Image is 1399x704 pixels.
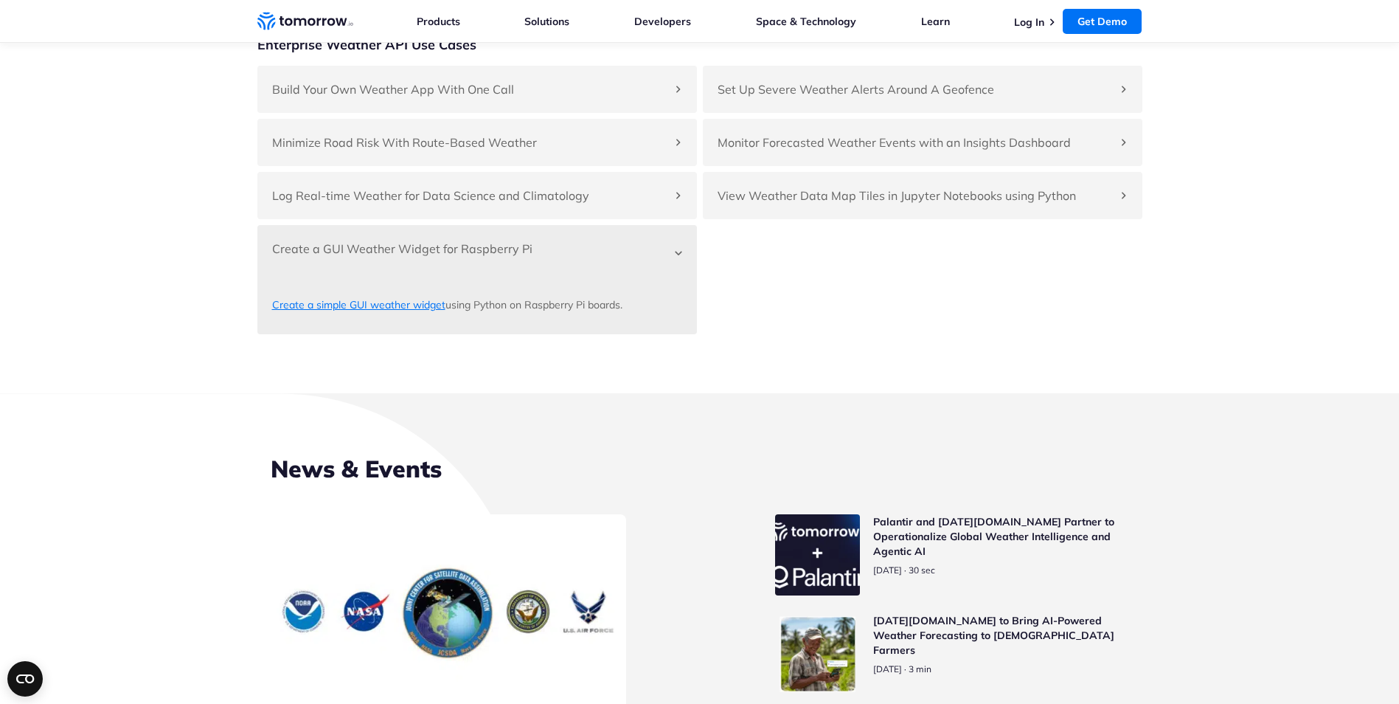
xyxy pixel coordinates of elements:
[873,565,902,576] span: publish date
[921,15,950,28] a: Learn
[873,514,1129,559] h3: Palantir and [DATE][DOMAIN_NAME] Partner to Operationalize Global Weather Intelligence and Agenti...
[271,452,1129,485] h2: News & Events
[7,661,43,697] button: Open CMP widget
[272,297,667,312] p: using Python on Raspberry Pi boards.
[257,172,697,219] div: Log Real-time Weather for Data Science and Climatology
[909,663,931,674] span: Estimated reading time
[703,172,1142,219] div: View Weather Data Map Tiles in Jupyter Notebooks using Python
[718,134,1113,151] h4: Monitor Forecasted Weather Events with an Insights Dashboard
[524,15,569,28] a: Solutions
[272,298,445,311] a: Create a simple GUI weather widget
[718,80,1113,98] h4: Set Up Severe Weather Alerts Around A Geofence
[257,225,697,272] div: Create a GUI Weather Widget for Raspberry Pi
[634,15,691,28] a: Developers
[272,80,667,98] h4: Build Your Own Weather App With One Call
[257,10,353,32] a: Home link
[257,66,697,113] div: Build Your Own Weather App With One Call
[272,240,667,258] h4: Create a GUI Weather Widget for Raspberry Pi
[703,119,1142,166] div: Monitor Forecasted Weather Events with an Insights Dashboard
[904,663,906,675] span: ·
[909,565,935,576] span: Estimated reading time
[272,187,667,204] h4: Log Real-time Weather for Data Science and Climatology
[1063,9,1142,34] a: Get Demo
[904,565,906,576] span: ·
[257,119,697,166] div: Minimize Road Risk With Route-Based Weather
[775,514,1129,596] a: Read Palantir and Tomorrow.io Partner to Operationalize Global Weather Intelligence and Agentic AI
[873,663,902,674] span: publish date
[257,36,476,54] h3: Enterprise Weather API Use Cases
[718,187,1113,204] h4: View Weather Data Map Tiles in Jupyter Notebooks using Python
[417,15,460,28] a: Products
[756,15,856,28] a: Space & Technology
[703,66,1142,113] div: Set Up Severe Weather Alerts Around A Geofence
[873,613,1129,658] h3: [DATE][DOMAIN_NAME] to Bring AI-Powered Weather Forecasting to [DEMOGRAPHIC_DATA] Farmers
[775,613,1129,694] a: Read Tomorrow.io to Bring AI-Powered Weather Forecasting to Filipino Farmers
[1014,15,1044,29] a: Log In
[272,134,667,151] h4: Minimize Road Risk With Route-Based Weather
